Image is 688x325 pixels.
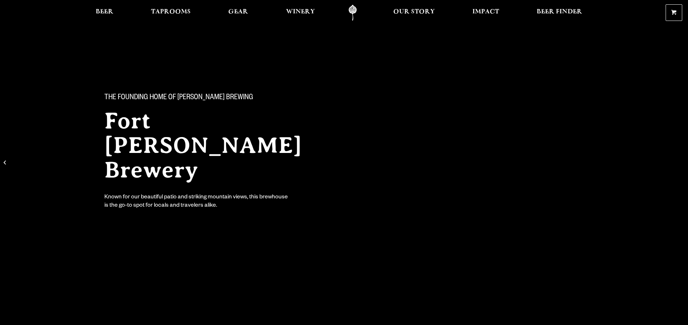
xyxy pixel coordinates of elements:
a: Beer [91,5,118,21]
a: Odell Home [339,5,366,21]
a: Beer Finder [532,5,587,21]
span: Winery [286,9,315,15]
div: Known for our beautiful patio and striking mountain views, this brewhouse is the go-to spot for l... [104,194,289,210]
a: Our Story [389,5,440,21]
a: Winery [281,5,320,21]
a: Impact [468,5,504,21]
span: The Founding Home of [PERSON_NAME] Brewing [104,93,253,103]
span: Impact [472,9,499,15]
span: Beer [96,9,113,15]
span: Beer Finder [537,9,582,15]
a: Taprooms [146,5,195,21]
span: Gear [228,9,248,15]
a: Gear [224,5,253,21]
h2: Fort [PERSON_NAME] Brewery [104,109,330,182]
span: Taprooms [151,9,191,15]
span: Our Story [393,9,435,15]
